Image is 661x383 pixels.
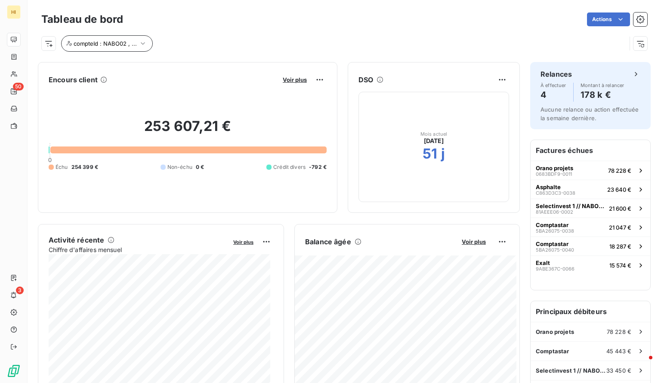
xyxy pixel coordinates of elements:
[49,75,98,85] h6: Encours client
[71,163,98,171] span: 254 399 €
[536,367,606,374] span: Selectinvest 1 // NABO08
[167,163,192,171] span: Non-échu
[581,83,624,88] span: Montant à relancer
[536,190,575,196] span: C863D3C3-0038
[609,205,631,212] span: 21 600 €
[48,156,52,163] span: 0
[423,145,437,162] h2: 51
[462,238,486,245] span: Voir plus
[536,209,573,215] span: 81AEEE06-0002
[531,255,650,274] button: Exalt9ABE367C-006615 574 €
[541,83,566,88] span: À effectuer
[541,106,639,121] span: Aucune relance ou action effectuée la semaine dernière.
[233,239,253,245] span: Voir plus
[49,235,104,245] h6: Activité récente
[536,184,561,190] span: Asphalte
[536,328,574,335] span: Orano projets
[606,367,631,374] span: 33 450 €
[61,35,153,52] button: compteId : NABO02 , ...
[49,245,227,254] span: Chiffre d'affaires mensuel
[531,199,650,218] button: Selectinvest 1 // NABO0881AEEE06-000221 600 €
[536,228,574,234] span: 5BA26075-0038
[531,218,650,237] button: Comptastar5BA26075-003821 047 €
[607,186,631,193] span: 23 640 €
[56,163,68,171] span: Échu
[536,348,569,355] span: Comptastar
[49,118,327,143] h2: 253 607,21 €
[231,238,256,246] button: Voir plus
[16,286,24,294] span: 3
[632,354,652,374] iframe: Intercom live chat
[358,75,373,85] h6: DSO
[536,171,572,177] span: 0683BDF9-0011
[531,301,650,322] h6: Principaux débiteurs
[13,83,24,90] span: 50
[196,163,204,171] span: 0 €
[441,145,445,162] h2: j
[536,259,550,266] span: Exalt
[541,88,566,102] h4: 4
[7,364,21,378] img: Logo LeanPay
[41,12,123,27] h3: Tableau de bord
[536,202,605,209] span: Selectinvest 1 // NABO08
[536,266,575,271] span: 9ABE367C-0066
[74,40,137,47] span: compteId : NABO02 , ...
[7,5,21,19] div: HI
[609,224,631,231] span: 21 047 €
[608,167,631,174] span: 78 228 €
[581,88,624,102] h4: 178 k €
[606,348,631,355] span: 45 443 €
[531,237,650,255] button: Comptastar5BA26075-004018 287 €
[420,131,448,137] span: Mois actuel
[305,237,351,247] h6: Balance âgée
[531,140,650,161] h6: Factures échues
[531,180,650,199] button: AsphalteC863D3C3-003823 640 €
[541,69,572,79] h6: Relances
[309,163,327,171] span: -792 €
[536,221,568,228] span: Comptastar
[607,328,631,335] span: 78 228 €
[609,262,631,269] span: 15 574 €
[536,247,574,252] span: 5BA26075-0040
[536,240,568,247] span: Comptastar
[424,137,444,145] span: [DATE]
[536,165,573,171] span: Orano projets
[459,238,488,246] button: Voir plus
[273,163,306,171] span: Crédit divers
[283,76,307,83] span: Voir plus
[587,12,630,26] button: Actions
[609,243,631,250] span: 18 287 €
[280,76,309,84] button: Voir plus
[531,161,650,180] button: Orano projets0683BDF9-001178 228 €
